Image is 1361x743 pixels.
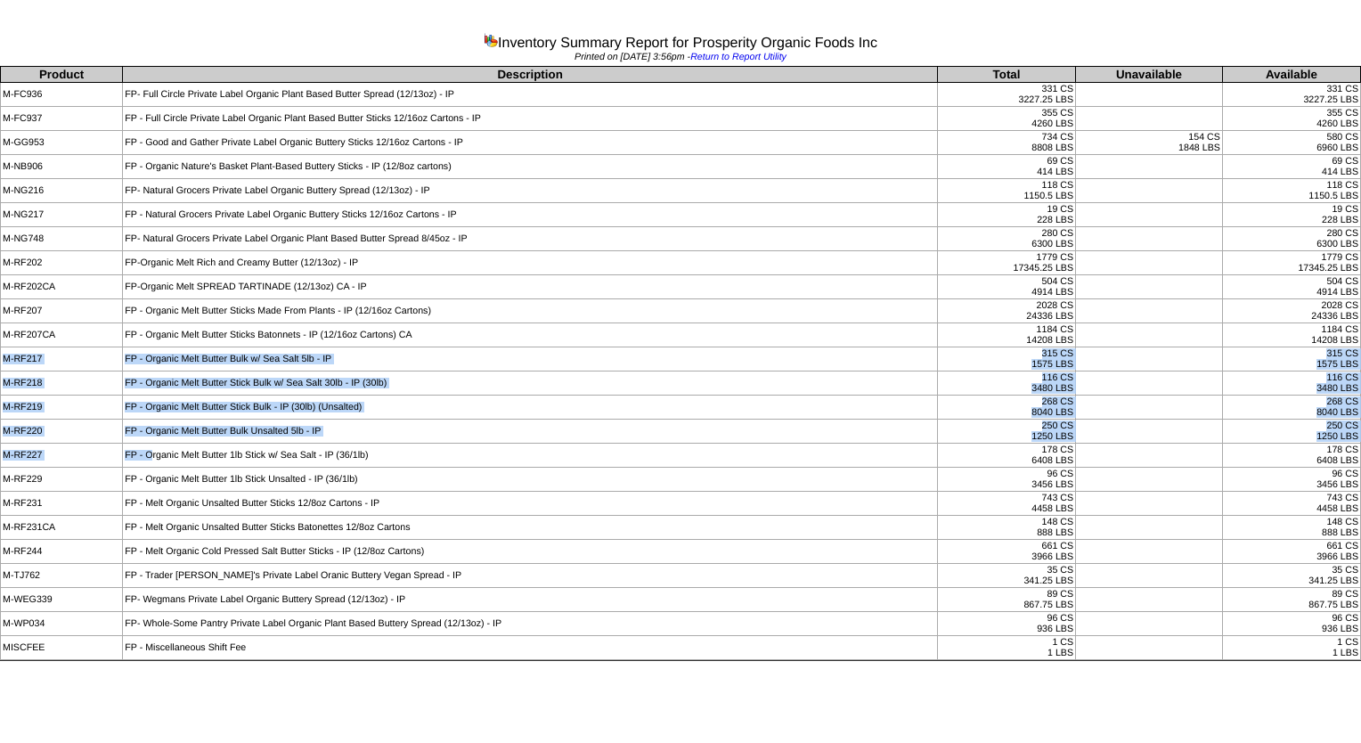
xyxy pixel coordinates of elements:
[1222,155,1360,179] td: 69 CS 414 LBS
[1,227,123,251] td: M-NG748
[123,396,938,420] td: FP - Organic Melt Butter Stick Bulk - IP (30lb) (Unsalted)
[1,107,123,131] td: M-FC937
[937,636,1075,660] td: 1 CS 1 LBS
[1,275,123,299] td: M-RF202CA
[1222,131,1360,155] td: 580 CS 6960 LBS
[937,468,1075,492] td: 96 CS 3456 LBS
[937,179,1075,203] td: 118 CS 1150.5 LBS
[1,67,123,83] th: Product
[937,323,1075,347] td: 1184 CS 14208 LBS
[937,612,1075,636] td: 96 CS 936 LBS
[1,396,123,420] td: M-RF219
[1076,131,1223,155] td: 154 CS 1848 LBS
[123,275,938,299] td: FP-Organic Melt SPREAD TARTINADE (12/13oz) CA - IP
[937,203,1075,227] td: 19 CS 228 LBS
[123,155,938,179] td: FP - Organic Nature's Basket Plant-Based Buttery Sticks - IP (12/8oz cartons)
[1,179,123,203] td: M-NG216
[123,203,938,227] td: FP - Natural Grocers Private Label Organic Buttery Sticks 12/16oz Cartons - IP
[1,468,123,492] td: M-RF229
[1222,516,1360,540] td: 148 CS 888 LBS
[1,492,123,516] td: M-RF231
[937,251,1075,275] td: 1779 CS 17345.25 LBS
[123,107,938,131] td: FP - Full Circle Private Label Organic Plant Based Butter Sticks 12/16oz Cartons - IP
[1,420,123,444] td: M-RF220
[1,251,123,275] td: M-RF202
[123,612,938,636] td: FP- Whole-Some Pantry Private Label Organic Plant Based Buttery Spread (12/13oz) - IP
[123,636,938,660] td: FP - Miscellaneous Shift Fee
[1222,396,1360,420] td: 268 CS 8040 LBS
[1,588,123,612] td: M-WEG339
[123,251,938,275] td: FP-Organic Melt Rich and Creamy Butter (12/13oz) - IP
[937,396,1075,420] td: 268 CS 8040 LBS
[1,83,123,107] td: M-FC936
[1,564,123,588] td: M-TJ762
[1222,67,1360,83] th: Available
[937,107,1075,131] td: 355 CS 4260 LBS
[123,564,938,588] td: FP - Trader [PERSON_NAME]'s Private Label Oranic Buttery Vegan Spread - IP
[1,155,123,179] td: M-NB906
[1,299,123,323] td: M-RF207
[1222,612,1360,636] td: 96 CS 936 LBS
[1222,540,1360,564] td: 661 CS 3966 LBS
[937,131,1075,155] td: 734 CS 8808 LBS
[937,516,1075,540] td: 148 CS 888 LBS
[1,540,123,564] td: M-RF244
[1222,636,1360,660] td: 1 CS 1 LBS
[1,371,123,396] td: M-RF218
[1,444,123,468] td: M-RF227
[1,612,123,636] td: M-WP034
[937,83,1075,107] td: 331 CS 3227.25 LBS
[123,468,938,492] td: FP - Organic Melt Butter 1lb Stick Unsalted - IP (36/1lb)
[123,516,938,540] td: FP - Melt Organic Unsalted Butter Sticks Batonettes 12/8oz Cartons
[123,492,938,516] td: FP - Melt Organic Unsalted Butter Sticks 12/8oz Cartons - IP
[123,540,938,564] td: FP - Melt Organic Cold Pressed Salt Butter Sticks - IP (12/8oz Cartons)
[1222,251,1360,275] td: 1779 CS 17345.25 LBS
[1222,468,1360,492] td: 96 CS 3456 LBS
[1222,420,1360,444] td: 250 CS 1250 LBS
[123,347,938,371] td: FP - Organic Melt Butter Bulk w/ Sea Salt 5lb - IP
[1076,67,1223,83] th: Unavailable
[1,516,123,540] td: M-RF231CA
[937,371,1075,396] td: 116 CS 3480 LBS
[1222,588,1360,612] td: 89 CS 867.75 LBS
[1222,203,1360,227] td: 19 CS 228 LBS
[1222,275,1360,299] td: 504 CS 4914 LBS
[937,444,1075,468] td: 178 CS 6408 LBS
[123,299,938,323] td: FP - Organic Melt Butter Sticks Made From Plants - IP (12/16oz Cartons)
[484,33,498,47] img: graph.gif
[937,227,1075,251] td: 280 CS 6300 LBS
[1222,564,1360,588] td: 35 CS 341.25 LBS
[937,420,1075,444] td: 250 CS 1250 LBS
[1222,347,1360,371] td: 315 CS 1575 LBS
[937,299,1075,323] td: 2028 CS 24336 LBS
[1,347,123,371] td: M-RF217
[1222,492,1360,516] td: 743 CS 4458 LBS
[937,347,1075,371] td: 315 CS 1575 LBS
[937,67,1075,83] th: Total
[1222,444,1360,468] td: 178 CS 6408 LBS
[937,564,1075,588] td: 35 CS 341.25 LBS
[123,131,938,155] td: FP - Good and Gather Private Label Organic Buttery Sticks 12/16oz Cartons - IP
[123,371,938,396] td: FP - Organic Melt Butter Stick Bulk w/ Sea Salt 30lb - IP (30lb)
[123,323,938,347] td: FP - Organic Melt Butter Sticks Batonnets - IP (12/16oz Cartons) CA
[1222,299,1360,323] td: 2028 CS 24336 LBS
[1222,179,1360,203] td: 118 CS 1150.5 LBS
[937,155,1075,179] td: 69 CS 414 LBS
[1,131,123,155] td: M-GG953
[123,420,938,444] td: FP - Organic Melt Butter Bulk Unsalted 5lb - IP
[123,227,938,251] td: FP- Natural Grocers Private Label Organic Plant Based Butter Spread 8/45oz - IP
[123,588,938,612] td: FP- Wegmans Private Label Organic Buttery Spread (12/13oz) - IP
[123,444,938,468] td: FP - Organic Melt Butter 1lb Stick w/ Sea Salt - IP (36/1lb)
[123,67,938,83] th: Description
[123,83,938,107] td: FP- Full Circle Private Label Organic Plant Based Butter Spread (12/13oz) - IP
[1,636,123,660] td: MISCFEE
[1222,107,1360,131] td: 355 CS 4260 LBS
[123,179,938,203] td: FP- Natural Grocers Private Label Organic Buttery Spread (12/13oz) - IP
[690,52,786,62] a: Return to Report Utility
[1,203,123,227] td: M-NG217
[937,275,1075,299] td: 504 CS 4914 LBS
[1,323,123,347] td: M-RF207CA
[1222,227,1360,251] td: 280 CS 6300 LBS
[937,588,1075,612] td: 89 CS 867.75 LBS
[937,492,1075,516] td: 743 CS 4458 LBS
